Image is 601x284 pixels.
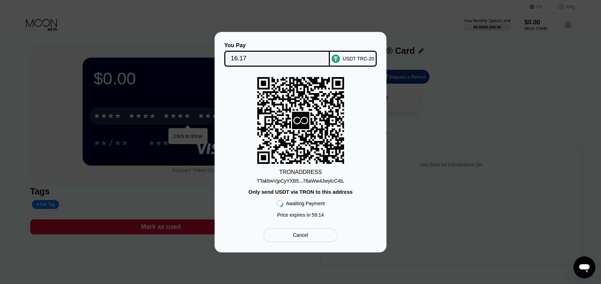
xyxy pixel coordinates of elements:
[286,201,325,206] div: Awaiting Payment
[279,169,322,175] div: TRON ADDRESS
[277,212,324,218] div: Price expires in
[224,42,330,49] div: You Pay
[312,212,324,218] span: 59 : 14
[293,232,308,238] div: Cancel
[264,228,337,242] div: Cancel
[225,42,376,67] div: You PayUSDT TRC-20
[257,178,344,184] div: TTakbwVjpCyYXB5...76aWw4JwytcC4tL
[343,56,374,61] div: USDT TRC-20
[248,189,352,195] div: Only send USDT via TRON to this address
[257,175,344,184] div: TTakbwVjpCyYXB5...76aWw4JwytcC4tL
[573,256,595,278] iframe: Pulsante per aprire la finestra di messaggistica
